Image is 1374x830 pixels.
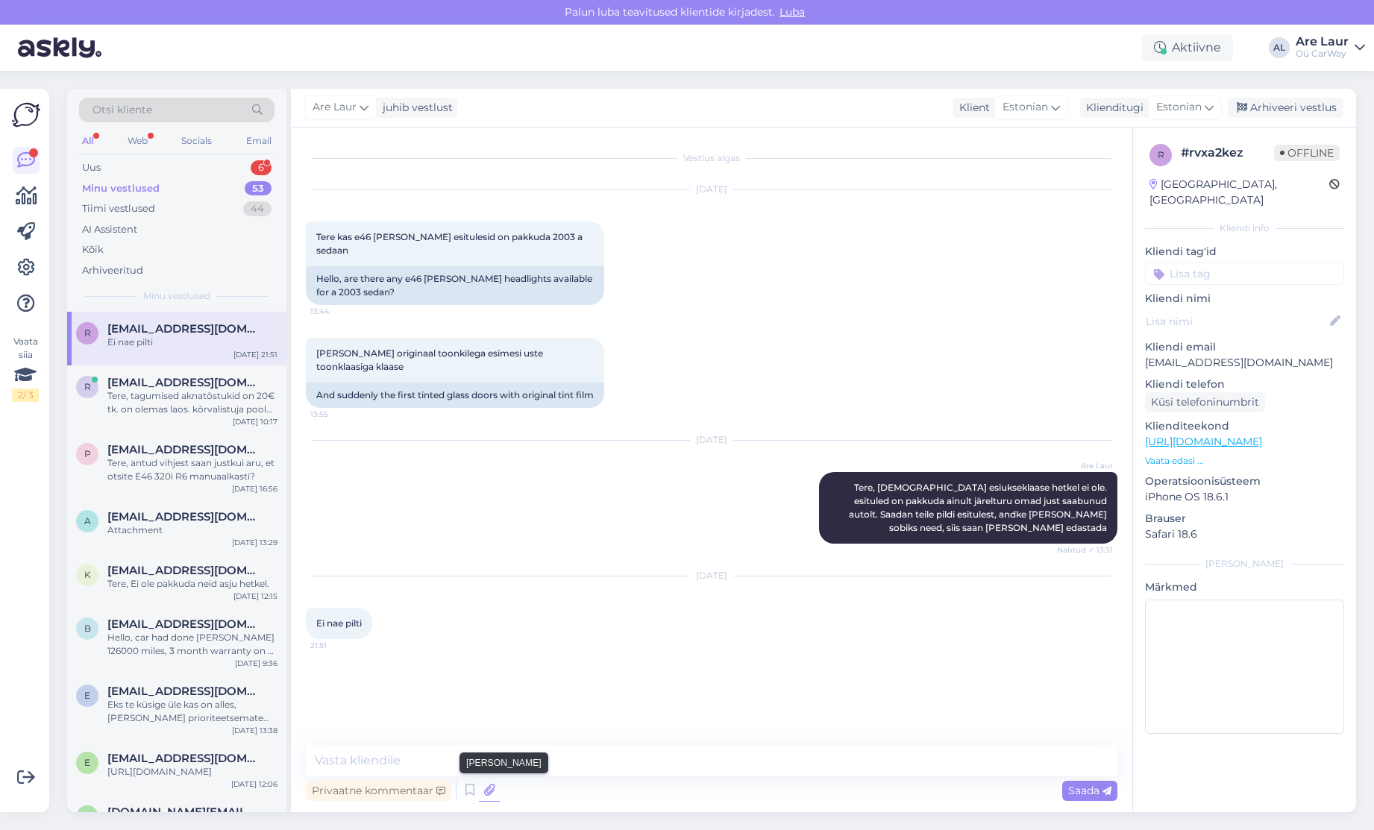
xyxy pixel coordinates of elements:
div: [DATE] 13:38 [232,725,277,736]
p: iPhone OS 18.6.1 [1145,489,1344,505]
span: raivelr@gmail.com [107,322,263,336]
a: Are LaurOü CarWay [1296,36,1365,60]
span: Minu vestlused [143,289,210,303]
div: Aktiivne [1142,34,1233,61]
div: And suddenly the first tinted glass doors with original tint film [306,383,604,408]
span: Are Laur [313,99,357,116]
div: [DATE] 21:51 [233,349,277,360]
div: Tere, antud vihjest saan justkui aru, et otsite E46 320i R6 manuaalkasti? [107,456,277,483]
input: Lisa tag [1145,262,1344,285]
span: r [84,327,91,339]
div: 53 [245,181,272,196]
p: Klienditeekond [1145,418,1344,434]
span: [PERSON_NAME] originaal toonkilega esimesi uste toonklaasiga klaase [316,348,545,372]
span: Are Laur [1057,460,1113,471]
div: Minu vestlused [82,181,160,196]
span: Estonian [1156,99,1202,116]
div: [DATE] [306,183,1117,196]
p: Kliendi email [1145,339,1344,355]
div: [URL][DOMAIN_NAME] [107,765,277,779]
span: Luba [775,5,809,19]
div: Oü CarWay [1296,48,1349,60]
div: Uus [82,160,101,175]
p: Kliendi nimi [1145,291,1344,306]
span: elheou@gmail.com [107,752,263,765]
div: 2 / 3 [12,389,39,402]
div: Tiimi vestlused [82,201,155,216]
span: 21:51 [310,640,366,651]
div: [DATE] [306,433,1117,447]
div: Hello, car had done [PERSON_NAME] 126000 miles, 3 month warranty on all used spare parts. [107,631,277,658]
p: [EMAIL_ADDRESS][DOMAIN_NAME] [1145,355,1344,371]
div: Are Laur [1296,36,1349,48]
div: [DATE] 10:17 [233,416,277,427]
div: juhib vestlust [377,100,453,116]
small: [PERSON_NAME] [466,756,542,770]
div: Arhiveeritud [82,263,143,278]
div: Socials [178,131,215,151]
div: [DATE] 12:15 [233,591,277,602]
span: Tere, [DEMOGRAPHIC_DATA] esiukseklaase hetkel ei ole. esituled on pakkuda ainult järelturu omad j... [849,482,1109,533]
span: k [84,569,91,580]
div: Tere, Ei ole pakkuda neid asju hetkel. [107,577,277,591]
span: Saada [1068,784,1111,797]
span: b [84,623,91,634]
div: Vestlus algas [306,151,1117,165]
p: Kliendi tag'id [1145,244,1344,260]
div: AI Assistent [82,222,137,237]
span: p [84,448,91,459]
div: [DATE] [306,569,1117,582]
div: Ei nae pilti [107,336,277,349]
div: Privaatne kommentaar [306,781,451,801]
div: Email [243,131,275,151]
a: [URL][DOMAIN_NAME] [1145,435,1262,448]
div: [DATE] 16:56 [232,483,277,494]
span: Estonian [1003,99,1048,116]
input: Lisa nimi [1146,313,1327,330]
div: [DATE] 12:06 [231,779,277,790]
span: pesamuna@gmail.com [107,443,263,456]
span: e [84,757,90,768]
div: Küsi telefoninumbrit [1145,392,1265,412]
span: r [1158,149,1164,160]
div: [PERSON_NAME] [1145,557,1344,570]
p: Operatsioonisüsteem [1145,474,1344,489]
span: kontusjuho@gmail.com [107,564,263,577]
div: [DATE] 13:29 [232,537,277,548]
p: Brauser [1145,511,1344,526]
span: Ei nae pilti [316,617,362,629]
div: AL [1269,37,1290,58]
div: Arhiveeri vestlus [1228,98,1343,118]
div: 44 [243,201,272,216]
span: p [84,811,91,822]
span: Tere kas e46 [PERSON_NAME] esitulesid on pakkuda 2003 a sedaan [316,231,585,256]
div: Hello, are there any e46 [PERSON_NAME] headlights available for a 2003 sedan? [306,266,604,305]
p: Kliendi telefon [1145,377,1344,392]
div: Kõik [82,242,104,257]
div: Attachment [107,524,277,537]
span: risto.madi@gmail.com [107,376,263,389]
span: albertkalmets@gmail.com [107,510,263,524]
div: [DATE] 9:36 [235,658,277,669]
p: Safari 18.6 [1145,526,1344,542]
div: 6 [251,160,272,175]
span: 13:44 [310,306,366,317]
div: Web [125,131,151,151]
div: Klient [953,100,990,116]
div: All [79,131,96,151]
span: Nähtud ✓ 13:31 [1057,544,1113,556]
div: # rvxa2kez [1181,144,1274,162]
p: Vaata edasi ... [1145,454,1344,468]
span: 13:55 [310,409,366,420]
div: Kliendi info [1145,221,1344,235]
span: Offline [1274,145,1340,161]
div: Vaata siia [12,335,39,402]
div: Eks te küsige üle kas on alles, [PERSON_NAME] prioriteetsemate asjade lahendamise järel :) [107,698,277,725]
div: [GEOGRAPHIC_DATA], [GEOGRAPHIC_DATA] [1149,177,1329,208]
span: a [84,515,91,526]
div: Klienditugi [1080,100,1144,116]
span: Otsi kliente [92,102,152,118]
span: power.bmw@mail.ee [107,805,263,819]
span: ercan.teetsmann@gmail.com [107,685,263,698]
span: e [84,690,90,701]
